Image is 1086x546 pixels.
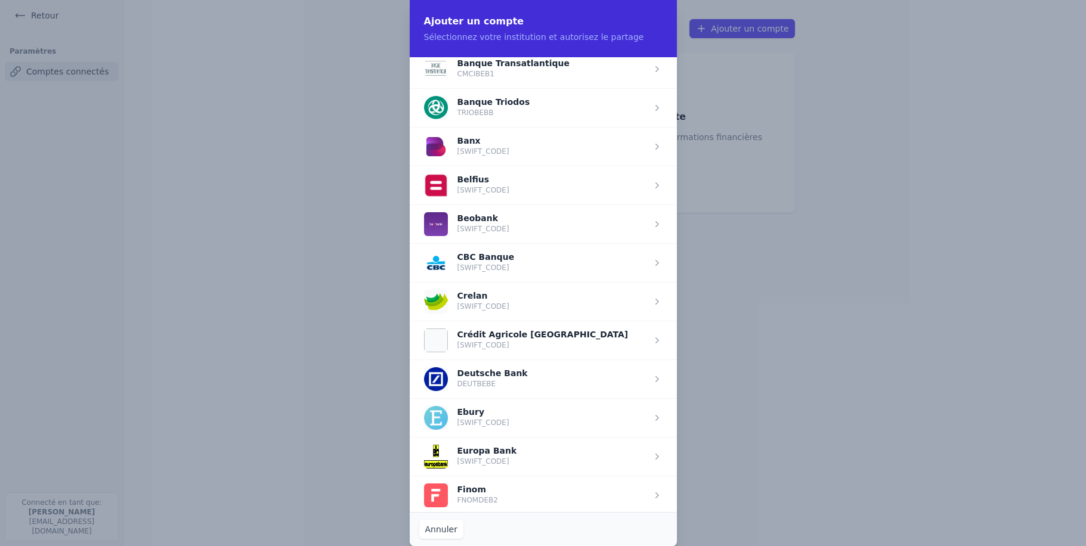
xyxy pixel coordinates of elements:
p: Beobank [457,215,509,222]
p: Crelan [457,292,509,299]
button: Banque Triodos TRIOBEBB [424,96,530,120]
p: Sélectionnez votre institution et autorisez le partage [424,31,663,43]
p: Crédit Agricole [GEOGRAPHIC_DATA] [457,331,629,338]
button: Beobank [SWIFT_CODE] [424,212,509,236]
button: Annuler [419,520,463,539]
button: Europa Bank [SWIFT_CODE] [424,445,517,469]
p: Finom [457,486,498,493]
button: Crédit Agricole [GEOGRAPHIC_DATA] [SWIFT_CODE] [424,328,629,352]
button: Banx [SWIFT_CODE] [424,135,509,159]
h2: Ajouter un compte [424,14,663,29]
p: Banx [457,137,509,144]
button: CBC Banque [SWIFT_CODE] [424,251,515,275]
p: Banque Triodos [457,98,530,106]
button: Finom FNOMDEB2 [424,483,498,507]
button: Ebury [SWIFT_CODE] [424,406,509,430]
p: Banque Transatlantique [457,60,570,67]
button: Banque Transatlantique CMCIBEB1 [424,57,570,81]
p: Europa Bank [457,447,517,454]
button: Belfius [SWIFT_CODE] [424,173,509,197]
p: CBC Banque [457,253,515,260]
button: Deutsche Bank DEUTBEBE [424,367,528,391]
button: Crelan [SWIFT_CODE] [424,290,509,314]
p: Ebury [457,408,509,415]
p: Belfius [457,176,509,183]
p: Deutsche Bank [457,370,528,377]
